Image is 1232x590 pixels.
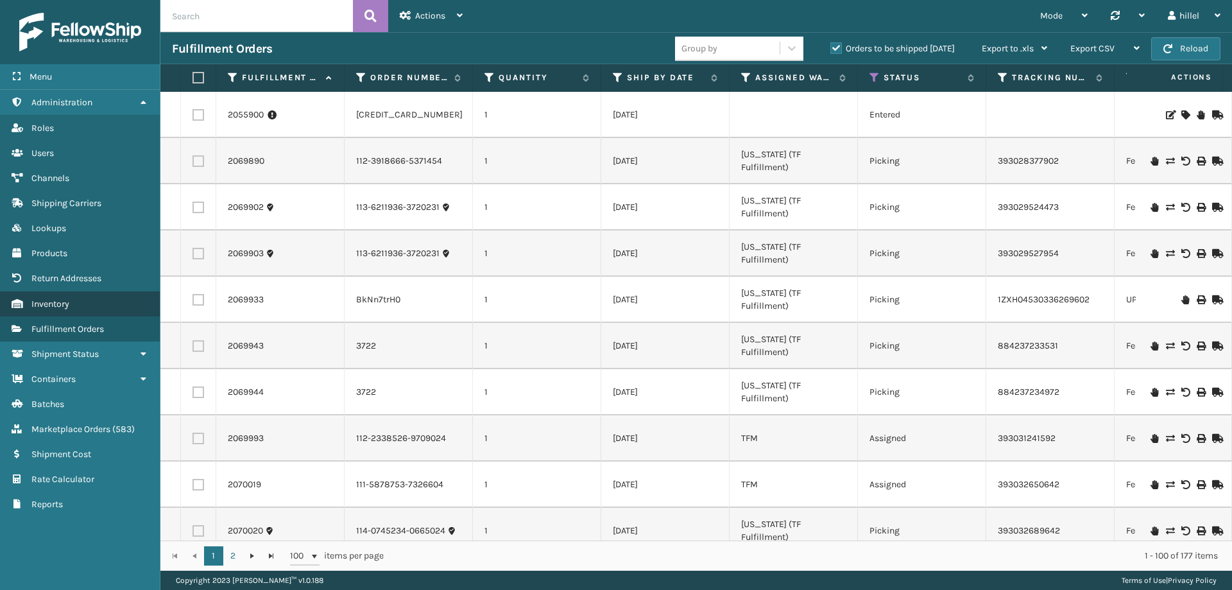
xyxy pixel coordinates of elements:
span: Rate Calculator [31,474,94,485]
a: Privacy Policy [1168,576,1217,585]
span: Export CSV [1070,43,1115,54]
i: Void Label [1181,480,1189,489]
span: Actions [415,10,445,21]
i: Change shipping [1166,480,1174,489]
a: 2069903 [228,247,264,260]
td: 1 [473,508,601,554]
td: 1 [473,230,601,277]
i: On Hold [1151,342,1158,351]
td: Entered [858,92,986,138]
i: Mark as Shipped [1212,295,1220,304]
i: Change shipping [1166,249,1174,258]
div: | [1122,571,1217,590]
td: 1 [473,323,601,369]
td: [US_STATE] (TF Fulfillment) [730,369,858,415]
i: On Hold [1151,480,1158,489]
a: 884237234972 [998,386,1059,397]
td: [DATE] [601,230,730,277]
i: Void Label [1181,388,1189,397]
span: Products [31,248,67,259]
i: On Hold [1197,110,1204,119]
td: Picking [858,369,986,415]
label: Order Number [370,72,448,83]
i: Void Label [1181,249,1189,258]
a: 393031241592 [998,433,1056,444]
i: On Hold [1151,526,1158,535]
a: 393032650642 [998,479,1059,490]
a: 2070019 [228,478,261,491]
span: Fulfillment Orders [31,324,104,334]
a: 2069943 [228,340,264,352]
a: 114-0745234-0665024 [356,525,445,537]
td: Picking [858,230,986,277]
i: On Hold [1151,203,1158,212]
span: Inventory [31,299,69,309]
a: 112-3918666-5371454 [356,155,442,168]
td: [US_STATE] (TF Fulfillment) [730,138,858,184]
td: [US_STATE] (TF Fulfillment) [730,184,858,230]
span: Export to .xls [982,43,1034,54]
a: BkNn7trH0 [356,293,400,306]
td: 1 [473,277,601,323]
i: On Hold [1151,388,1158,397]
i: Change shipping [1166,434,1174,443]
label: Tracking Number [1012,72,1090,83]
i: Mark as Shipped [1212,434,1220,443]
i: Void Label [1181,526,1189,535]
i: Print Label [1197,342,1204,351]
i: Edit [1166,110,1174,119]
td: Picking [858,323,986,369]
span: Shipping Carriers [31,198,101,209]
td: [US_STATE] (TF Fulfillment) [730,508,858,554]
i: Mark as Shipped [1212,342,1220,351]
label: Quantity [499,72,576,83]
i: Change shipping [1166,388,1174,397]
i: Print Label [1197,480,1204,489]
i: Print Label [1197,295,1204,304]
span: ( 583 ) [112,424,135,435]
td: [DATE] [601,138,730,184]
td: [US_STATE] (TF Fulfillment) [730,230,858,277]
span: Lookups [31,223,66,234]
a: 1 [204,546,223,566]
a: 111-5878753-7326604 [356,478,443,491]
td: [DATE] [601,369,730,415]
i: Print Label [1197,526,1204,535]
h3: Fulfillment Orders [172,41,272,56]
td: [DATE] [601,462,730,508]
td: TFM [730,462,858,508]
td: TFM [730,415,858,462]
td: Picking [858,138,986,184]
i: Void Label [1181,157,1189,166]
i: Mark as Shipped [1212,157,1220,166]
span: Roles [31,123,54,134]
span: Reports [31,499,63,510]
span: Go to the next page [247,551,257,561]
td: [DATE] [601,277,730,323]
i: Change shipping [1166,526,1174,535]
td: 1 [473,92,601,138]
a: 393029524473 [998,202,1059,213]
span: Marketplace Orders [31,424,110,435]
td: 1 [473,415,601,462]
span: 100 [290,550,309,562]
i: Assign Carrier and Warehouse [1181,110,1189,119]
a: 393032689642 [998,525,1060,536]
td: Picking [858,508,986,554]
i: Void Label [1181,434,1189,443]
span: Actions [1131,67,1220,88]
a: 393028377902 [998,155,1059,166]
i: Print Label [1197,388,1204,397]
label: Assigned Warehouse [755,72,833,83]
a: Go to the next page [243,546,262,566]
span: Administration [31,97,92,108]
i: Change shipping [1166,157,1174,166]
div: Group by [681,42,717,55]
td: [US_STATE] (TF Fulfillment) [730,323,858,369]
a: 113-6211936-3720231 [356,247,440,260]
td: Assigned [858,415,986,462]
i: Change shipping [1166,342,1174,351]
span: Users [31,148,54,159]
span: items per page [290,546,384,566]
a: [CREDIT_CARD_NUMBER] [356,108,463,121]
